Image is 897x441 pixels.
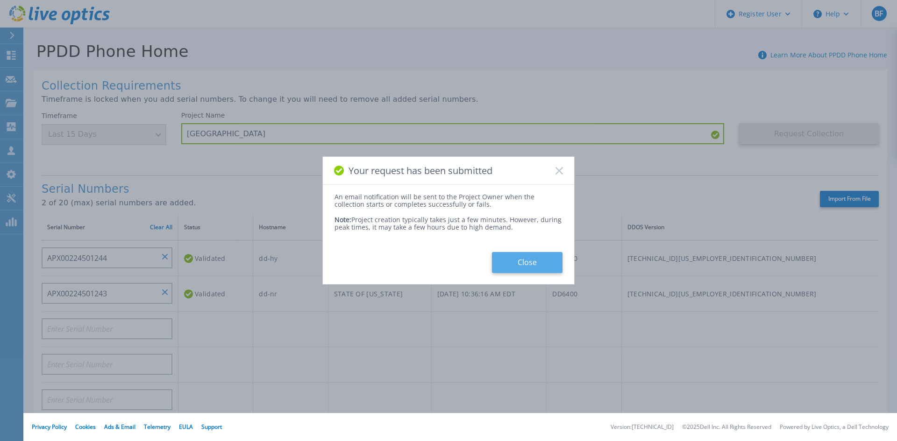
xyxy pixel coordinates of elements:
[780,424,889,430] li: Powered by Live Optics, a Dell Technology
[335,209,562,231] div: Project creation typically takes just a few minutes. However, during peak times, it may take a fe...
[611,424,674,430] li: Version: [TECHNICAL_ID]
[75,423,96,431] a: Cookies
[32,423,67,431] a: Privacy Policy
[201,423,222,431] a: Support
[104,423,135,431] a: Ads & Email
[492,252,562,273] button: Close
[179,423,193,431] a: EULA
[144,423,171,431] a: Telemetry
[335,193,562,208] div: An email notification will be sent to the Project Owner when the collection starts or completes s...
[349,165,492,176] span: Your request has been submitted
[335,215,351,224] span: Note:
[682,424,771,430] li: © 2025 Dell Inc. All Rights Reserved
